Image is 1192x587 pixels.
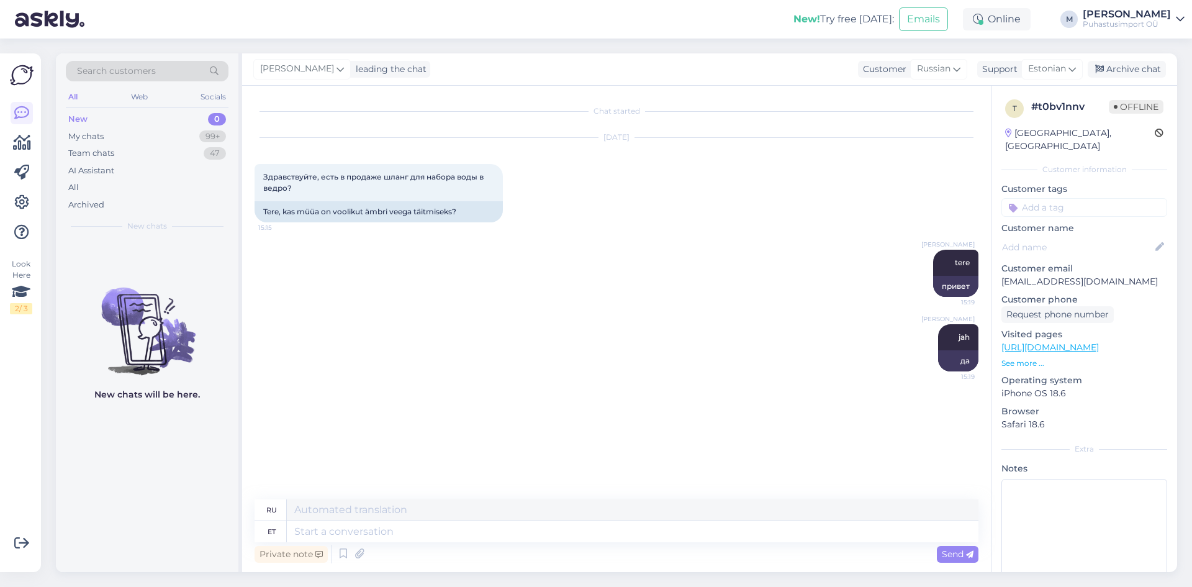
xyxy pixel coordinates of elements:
span: Russian [917,62,950,76]
p: Notes [1001,462,1167,475]
span: [PERSON_NAME] [921,314,975,324]
div: Online [963,8,1031,30]
span: Send [942,548,973,560]
p: New chats will be here. [94,388,200,401]
span: [PERSON_NAME] [260,62,334,76]
a: [URL][DOMAIN_NAME] [1001,342,1099,353]
p: Operating system [1001,374,1167,387]
span: 15:19 [928,298,975,307]
span: Offline [1109,100,1163,114]
span: Search customers [77,65,156,78]
div: [GEOGRAPHIC_DATA], [GEOGRAPHIC_DATA] [1005,127,1155,153]
div: # t0bv1nnv [1031,99,1109,114]
span: jah [959,332,970,342]
a: [PERSON_NAME]Puhastusimport OÜ [1083,9,1185,29]
div: 47 [204,147,226,160]
img: Askly Logo [10,63,34,87]
p: iPhone OS 18.6 [1001,387,1167,400]
div: привет [933,276,978,297]
div: Customer information [1001,164,1167,175]
p: Safari 18.6 [1001,418,1167,431]
div: Team chats [68,147,114,160]
span: Здравствуйте, есть в продаже шланг для набора воды в ведро? [263,172,485,193]
div: Tere, kas müüa on voolikut ämbri veega täitmiseks? [255,201,503,222]
span: Estonian [1028,62,1066,76]
div: [PERSON_NAME] [1083,9,1171,19]
div: Archived [68,199,104,211]
div: Puhastusimport OÜ [1083,19,1171,29]
div: Customer [858,63,906,76]
div: ru [266,499,277,521]
div: Extra [1001,444,1167,455]
button: Emails [899,7,948,31]
b: New! [793,13,820,25]
div: Support [977,63,1018,76]
p: Visited pages [1001,328,1167,341]
div: Archive chat [1088,61,1166,78]
img: No chats [56,265,238,377]
div: leading the chat [351,63,427,76]
div: M [1060,11,1078,28]
span: [PERSON_NAME] [921,240,975,249]
span: 15:19 [928,372,975,381]
span: tere [955,258,970,267]
div: 2 / 3 [10,303,32,314]
div: Private note [255,546,328,563]
p: Customer phone [1001,293,1167,306]
span: t [1013,104,1017,113]
span: New chats [127,221,167,232]
p: Customer email [1001,262,1167,275]
div: et [268,521,276,542]
p: Customer tags [1001,183,1167,196]
div: New [68,113,88,125]
div: My chats [68,130,104,143]
span: 15:15 [258,223,305,232]
div: All [66,89,80,105]
div: Web [129,89,150,105]
div: Try free [DATE]: [793,12,894,27]
p: Customer name [1001,222,1167,235]
div: 0 [208,113,226,125]
p: See more ... [1001,358,1167,369]
div: Chat started [255,106,978,117]
div: да [938,350,978,371]
div: Socials [198,89,228,105]
div: All [68,181,79,194]
p: Browser [1001,405,1167,418]
div: [DATE] [255,132,978,143]
input: Add name [1002,240,1153,254]
div: 99+ [199,130,226,143]
p: [EMAIL_ADDRESS][DOMAIN_NAME] [1001,275,1167,288]
input: Add a tag [1001,198,1167,217]
div: AI Assistant [68,165,114,177]
div: Request phone number [1001,306,1114,323]
div: Look Here [10,258,32,314]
